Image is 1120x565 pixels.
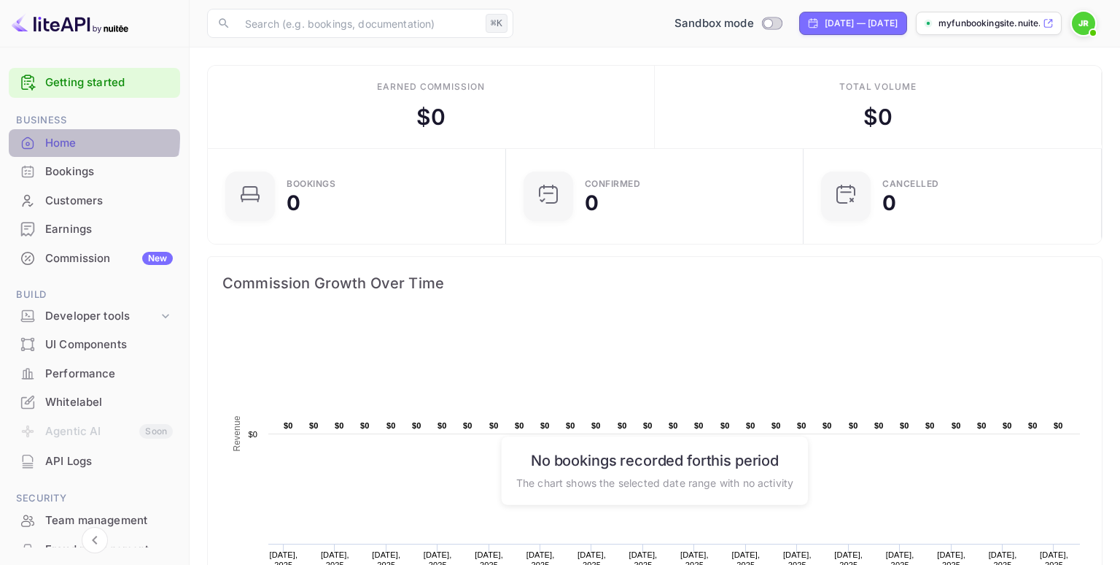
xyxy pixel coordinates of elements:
[9,507,180,534] a: Team management
[9,388,180,417] div: Whitelabel
[9,187,180,215] div: Customers
[45,164,173,180] div: Bookings
[746,421,755,430] text: $0
[9,215,180,244] div: Earnings
[9,158,180,186] div: Bookings
[45,135,173,152] div: Home
[977,421,987,430] text: $0
[1003,421,1012,430] text: $0
[882,193,896,213] div: 0
[566,421,575,430] text: $0
[9,507,180,535] div: Team management
[284,421,293,430] text: $0
[839,80,917,93] div: Total volume
[45,221,173,238] div: Earnings
[849,421,858,430] text: $0
[9,287,180,303] span: Build
[335,421,344,430] text: $0
[694,421,704,430] text: $0
[643,421,653,430] text: $0
[1072,12,1095,35] img: John Richards
[1054,421,1063,430] text: $0
[45,542,173,558] div: Fraud management
[9,129,180,156] a: Home
[9,68,180,98] div: Getting started
[900,421,909,430] text: $0
[287,180,335,188] div: Bookings
[9,245,180,273] div: CommissionNew
[9,491,180,507] span: Security
[360,421,370,430] text: $0
[12,12,128,35] img: LiteAPI logo
[9,129,180,158] div: Home
[386,421,396,430] text: $0
[45,453,173,470] div: API Logs
[9,447,180,476] div: API Logs
[9,360,180,387] a: Performance
[825,17,898,30] div: [DATE] — [DATE]
[489,421,499,430] text: $0
[9,447,180,474] a: API Logs
[45,337,173,353] div: UI Components
[377,80,485,93] div: Earned commission
[797,421,806,430] text: $0
[771,421,781,430] text: $0
[412,421,421,430] text: $0
[45,308,158,325] div: Developer tools
[822,421,832,430] text: $0
[720,421,730,430] text: $0
[236,9,480,38] input: Search (e.g. bookings, documentation)
[540,421,550,430] text: $0
[9,360,180,388] div: Performance
[9,331,180,359] div: UI Components
[9,536,180,563] a: Fraud management
[45,250,173,267] div: Commission
[874,421,884,430] text: $0
[863,101,892,134] div: $ 0
[9,187,180,214] a: Customers
[674,15,754,32] span: Sandbox mode
[585,193,599,213] div: 0
[515,421,524,430] text: $0
[309,421,319,430] text: $0
[45,366,173,383] div: Performance
[516,451,793,469] h6: No bookings recorded for this period
[463,421,472,430] text: $0
[591,421,601,430] text: $0
[9,331,180,358] a: UI Components
[938,17,1040,30] p: myfunbookingsite.nuite...
[287,193,300,213] div: 0
[9,245,180,272] a: CommissionNew
[925,421,935,430] text: $0
[437,421,447,430] text: $0
[248,430,257,439] text: $0
[9,388,180,415] a: Whitelabel
[45,512,173,529] div: Team management
[585,180,641,188] div: Confirmed
[618,421,627,430] text: $0
[9,158,180,185] a: Bookings
[9,215,180,242] a: Earnings
[82,527,108,553] button: Collapse navigation
[416,101,446,134] div: $ 0
[45,74,173,91] a: Getting started
[952,421,961,430] text: $0
[669,15,787,32] div: Switch to Production mode
[222,272,1087,295] span: Commission Growth Over Time
[9,304,180,329] div: Developer tools
[232,415,242,451] text: Revenue
[882,180,939,188] div: CANCELLED
[669,421,678,430] text: $0
[516,474,793,490] p: The chart shows the selected date range with no activity
[45,394,173,411] div: Whitelabel
[45,193,173,210] div: Customers
[486,14,507,33] div: ⌘K
[1028,421,1038,430] text: $0
[9,112,180,128] span: Business
[142,252,173,265] div: New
